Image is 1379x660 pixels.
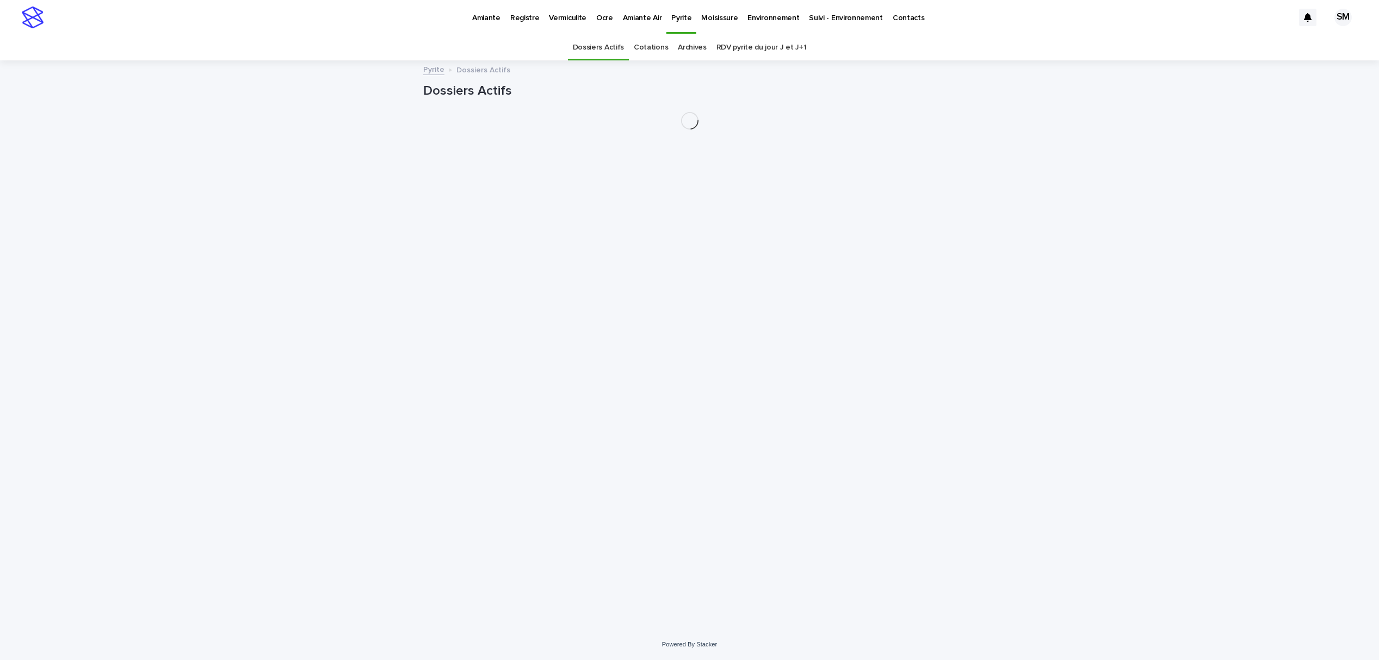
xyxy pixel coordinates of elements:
p: Dossiers Actifs [456,63,510,75]
img: stacker-logo-s-only.png [22,7,44,28]
a: RDV pyrite du jour J et J+1 [716,35,807,60]
a: Powered By Stacker [662,641,717,647]
a: Dossiers Actifs [573,35,624,60]
a: Archives [678,35,707,60]
a: Cotations [634,35,668,60]
a: Pyrite [423,63,444,75]
h1: Dossiers Actifs [423,83,956,99]
div: SM [1334,9,1352,26]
